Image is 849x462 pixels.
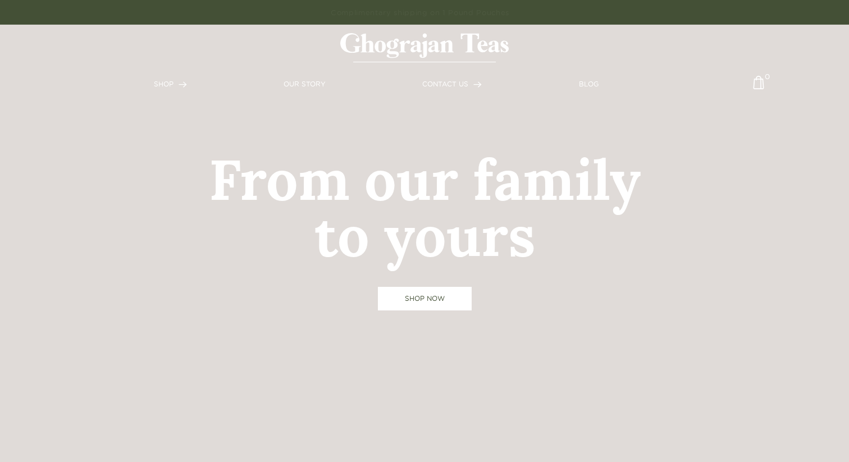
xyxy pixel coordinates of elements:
[284,79,326,89] a: OUR STORY
[154,80,174,88] span: SHOP
[579,79,599,89] a: BLOG
[753,76,764,98] img: cart-icon-matt.svg
[154,79,187,89] a: SHOP
[179,81,187,88] img: forward-arrow.svg
[207,152,643,264] h1: From our family to yours
[473,81,482,88] img: forward-arrow.svg
[422,79,482,89] a: CONTACT US
[340,33,509,62] img: logo-matt.svg
[765,71,770,76] span: 0
[753,76,764,98] a: 0
[378,287,472,310] a: SHOP NOW
[422,80,468,88] span: CONTACT US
